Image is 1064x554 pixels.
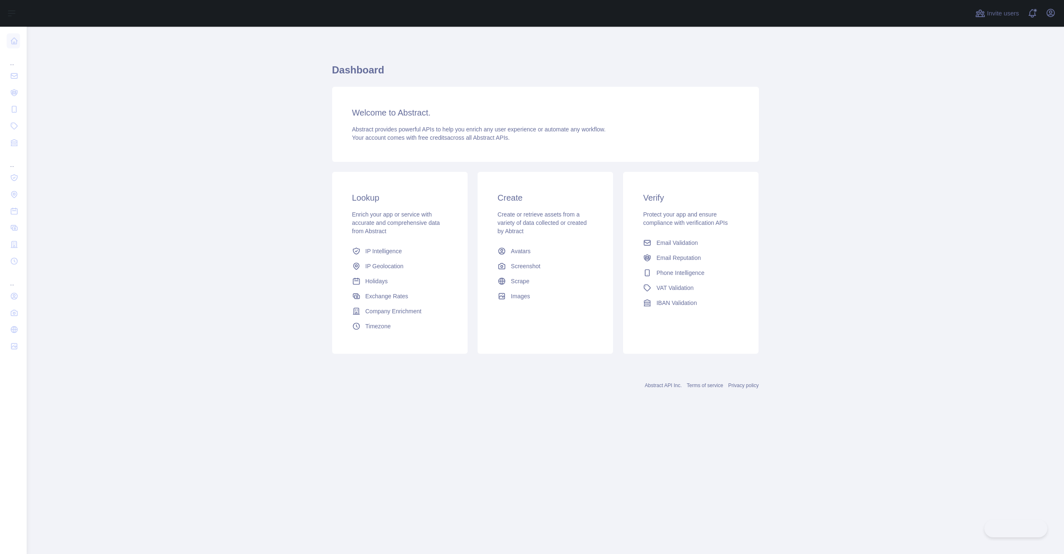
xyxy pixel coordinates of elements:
[728,383,759,388] a: Privacy policy
[349,304,451,319] a: Company Enrichment
[418,134,447,141] span: free credits
[687,383,723,388] a: Terms of service
[656,299,697,307] span: IBAN Validation
[366,322,391,330] span: Timezone
[366,277,388,285] span: Holidays
[349,289,451,304] a: Exchange Rates
[511,262,541,270] span: Screenshot
[349,274,451,289] a: Holidays
[352,192,448,204] h3: Lookup
[494,259,596,274] a: Screenshot
[7,270,20,287] div: ...
[366,292,408,300] span: Exchange Rates
[640,250,742,265] a: Email Reputation
[366,262,404,270] span: IP Geolocation
[643,192,739,204] h3: Verify
[494,244,596,259] a: Avatars
[352,126,606,133] span: Abstract provides powerful APIs to help you enrich any user experience or automate any workflow.
[640,280,742,295] a: VAT Validation
[511,247,531,255] span: Avatars
[494,289,596,304] a: Images
[974,7,1021,20] button: Invite users
[656,284,693,292] span: VAT Validation
[498,192,593,204] h3: Create
[7,152,20,169] div: ...
[349,244,451,259] a: IP Intelligence
[498,211,587,234] span: Create or retrieve assets from a variety of data collected or created by Abtract
[7,50,20,67] div: ...
[645,383,682,388] a: Abstract API Inc.
[352,211,440,234] span: Enrich your app or service with accurate and comprehensive data from Abstract
[366,307,422,315] span: Company Enrichment
[656,254,701,262] span: Email Reputation
[349,319,451,334] a: Timezone
[643,211,728,226] span: Protect your app and ensure compliance with verification APIs
[352,107,739,118] h3: Welcome to Abstract.
[349,259,451,274] a: IP Geolocation
[640,295,742,310] a: IBAN Validation
[332,63,759,83] h1: Dashboard
[366,247,402,255] span: IP Intelligence
[494,274,596,289] a: Scrape
[656,269,704,277] span: Phone Intelligence
[656,239,698,247] span: Email Validation
[352,134,510,141] span: Your account comes with across all Abstract APIs.
[511,292,530,300] span: Images
[640,235,742,250] a: Email Validation
[511,277,529,285] span: Scrape
[640,265,742,280] a: Phone Intelligence
[987,9,1019,18] span: Invite users
[984,520,1047,537] iframe: Toggle Customer Support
